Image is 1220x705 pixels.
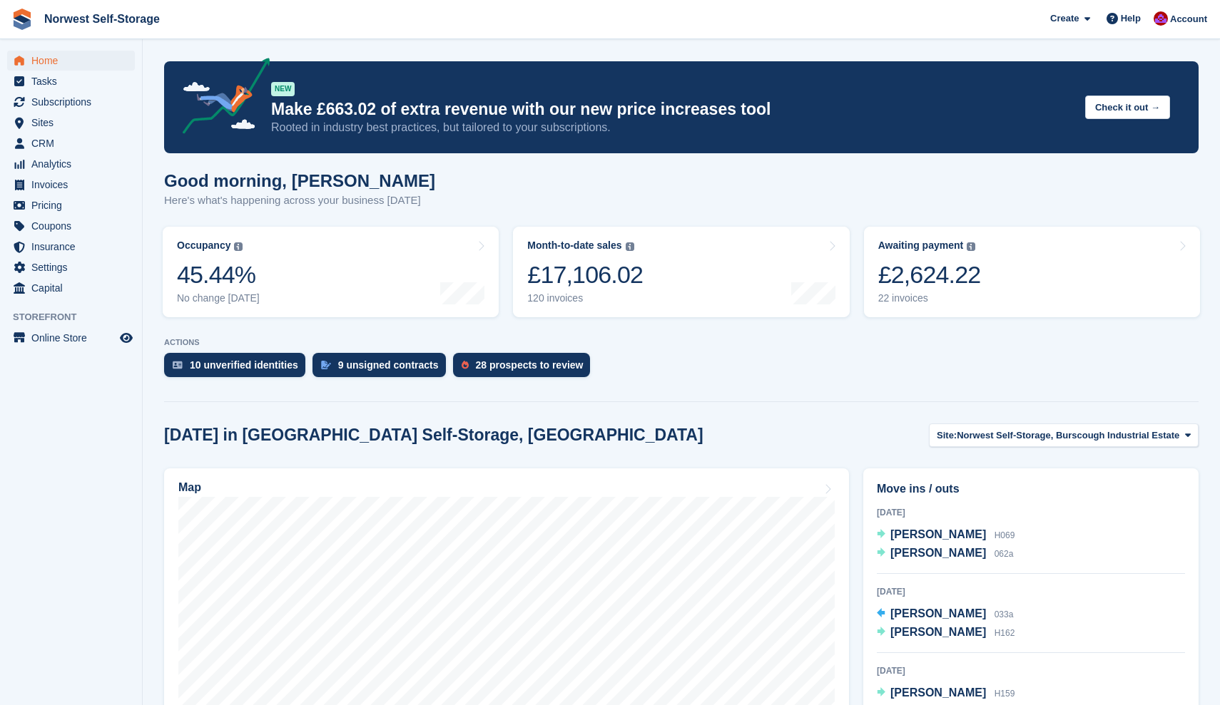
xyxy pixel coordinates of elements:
a: 9 unsigned contracts [312,353,453,384]
img: Daniel Grensinger [1154,11,1168,26]
img: prospect-51fa495bee0391a8d652442698ab0144808aea92771e9ea1ae160a38d050c398.svg [462,361,469,369]
span: Storefront [13,310,142,324]
a: menu [7,278,135,298]
img: price-adjustments-announcement-icon-8257ccfd72463d97f412b2fc003d46551f7dbcb40ab6d574587a9cd5c0d94... [171,58,270,139]
p: Make £663.02 of extra revenue with our new price increases tool [271,99,1074,120]
span: [PERSON_NAME] [890,528,986,540]
a: Occupancy 45.44% No change [DATE] [163,227,499,317]
span: Norwest Self-Storage, Burscough Industrial Estate [957,428,1179,443]
a: menu [7,237,135,257]
div: NEW [271,82,295,96]
a: [PERSON_NAME] H069 [877,526,1015,545]
h2: Map [178,481,201,494]
p: ACTIONS [164,338,1199,347]
span: Coupons [31,216,117,236]
img: icon-info-grey-7440780725fd019a000dd9b08b2336e03edf1995a4989e88bcd33f0948082b44.svg [626,242,634,251]
div: 22 invoices [878,292,981,304]
div: Month-to-date sales [527,240,621,252]
span: [PERSON_NAME] [890,547,986,559]
h2: [DATE] in [GEOGRAPHIC_DATA] Self-Storage, [GEOGRAPHIC_DATA] [164,426,703,445]
a: [PERSON_NAME] 033a [877,605,1013,624]
span: Home [31,51,117,71]
div: 28 prospects to review [476,359,584,371]
span: Create [1050,11,1079,26]
img: icon-info-grey-7440780725fd019a000dd9b08b2336e03edf1995a4989e88bcd33f0948082b44.svg [967,242,975,251]
a: 10 unverified identities [164,353,312,384]
a: menu [7,195,135,215]
span: Subscriptions [31,92,117,112]
a: menu [7,71,135,91]
img: stora-icon-8386f47178a22dfd0bd8f6a31ec36ba5ce8667c1dd55bd0f319d3a0aa187defe.svg [11,9,33,30]
a: menu [7,328,135,348]
a: menu [7,51,135,71]
span: Settings [31,257,117,277]
a: Awaiting payment £2,624.22 22 invoices [864,227,1200,317]
span: CRM [31,133,117,153]
button: Check it out → [1085,96,1170,119]
p: Rooted in industry best practices, but tailored to your subscriptions. [271,120,1074,135]
a: Preview store [118,329,135,346]
span: Pricing [31,195,117,215]
div: £2,624.22 [878,260,981,289]
span: 033a [995,609,1014,619]
img: icon-info-grey-7440780725fd019a000dd9b08b2336e03edf1995a4989e88bcd33f0948082b44.svg [234,242,243,251]
span: H069 [995,530,1015,540]
span: Help [1121,11,1141,26]
span: Capital [31,278,117,298]
a: [PERSON_NAME] H162 [877,624,1015,642]
span: Site: [937,428,957,443]
a: 28 prospects to review [453,353,598,384]
span: [PERSON_NAME] [890,626,986,638]
span: Online Store [31,328,117,348]
button: Site: Norwest Self-Storage, Burscough Industrial Estate [929,423,1199,447]
span: [PERSON_NAME] [890,686,986,699]
div: [DATE] [877,506,1185,519]
a: menu [7,257,135,277]
span: [PERSON_NAME] [890,607,986,619]
a: [PERSON_NAME] H159 [877,684,1015,703]
span: H162 [995,628,1015,638]
div: [DATE] [877,664,1185,677]
span: 062a [995,549,1014,559]
a: menu [7,175,135,195]
img: verify_identity-adf6edd0f0f0b5bbfe63781bf79b02c33cf7c696d77639b501bdc392416b5a36.svg [173,361,183,369]
a: menu [7,154,135,174]
span: Insurance [31,237,117,257]
span: Sites [31,113,117,133]
h1: Good morning, [PERSON_NAME] [164,171,435,190]
div: No change [DATE] [177,292,260,304]
div: 120 invoices [527,292,643,304]
span: H159 [995,689,1015,699]
a: Month-to-date sales £17,106.02 120 invoices [513,227,849,317]
span: Tasks [31,71,117,91]
h2: Move ins / outs [877,480,1185,498]
div: 10 unverified identities [190,359,298,371]
div: [DATE] [877,585,1185,598]
div: Occupancy [177,240,230,252]
img: contract_signature_icon-13c848040528278c33f63329250d36e43548de30e8caae1d1a13099fd9432cc5.svg [321,361,331,369]
span: Analytics [31,154,117,174]
a: menu [7,216,135,236]
a: [PERSON_NAME] 062a [877,545,1013,563]
div: 9 unsigned contracts [338,359,439,371]
a: menu [7,113,135,133]
span: Account [1170,12,1207,26]
div: £17,106.02 [527,260,643,289]
a: Norwest Self-Storage [39,7,166,31]
span: Invoices [31,175,117,195]
p: Here's what's happening across your business [DATE] [164,192,435,209]
div: Awaiting payment [878,240,964,252]
div: 45.44% [177,260,260,289]
a: menu [7,92,135,112]
a: menu [7,133,135,153]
